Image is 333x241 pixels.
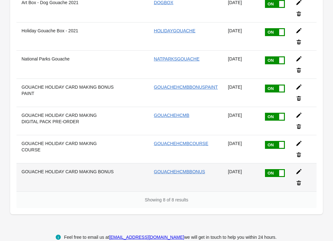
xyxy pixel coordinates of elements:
a: GOUACHEHCMBCOURSE [154,141,208,146]
th: GOUACHE HOLIDAY CARD MAKING BONUS PAINT [16,79,119,107]
th: GOUACHE HOLIDAY CARD MAKING COURSE [16,135,119,163]
th: GOUACHE HOLIDAY CARD MAKING DIGITAL PACK PRE-ORDER [16,107,119,135]
a: [EMAIL_ADDRESS][DOMAIN_NAME] [109,235,184,240]
th: GOUACHE HOLIDAY CARD MAKING BONUS [16,163,119,191]
a: GOUACHEHCMBBONUSPAINT [154,85,218,90]
div: Showing 8 of 8 results [16,191,317,208]
a: NATPARKSGOUACHE [154,56,199,61]
a: GOUACHEHCMB [154,113,189,118]
td: [DATE] [223,107,259,135]
th: National Parks Gouache [16,50,119,79]
td: [DATE] [223,163,259,191]
td: [DATE] [223,79,259,107]
a: GOUACHEHCMBBONUS [154,169,205,174]
td: [DATE] [223,50,259,79]
td: [DATE] [223,22,259,50]
td: [DATE] [223,135,259,163]
div: Feel free to email us at we will get in touch to help you within 24 hours. [64,233,277,241]
th: Holiday Gouache Box - 2021 [16,22,119,50]
a: HOLIDAYGOUACHE [154,28,195,33]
